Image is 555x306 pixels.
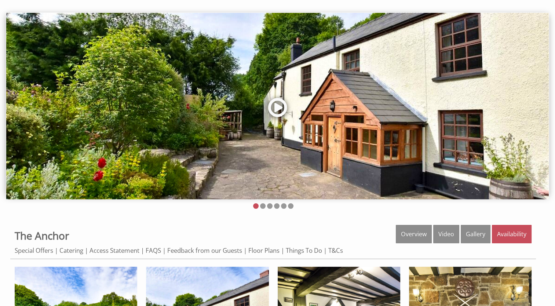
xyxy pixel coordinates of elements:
[286,246,322,255] a: Things To Do
[328,246,343,255] a: T&Cs
[396,225,432,243] a: Overview
[492,225,532,243] a: Availability
[433,225,459,243] a: Video
[167,246,242,255] a: Feedback from our Guests
[59,246,83,255] a: Catering
[248,246,280,255] a: Floor Plans
[146,246,161,255] a: FAQS
[90,246,139,255] a: Access Statement
[15,246,53,255] a: Special Offers
[15,229,69,243] a: The Anchor
[461,225,490,243] a: Gallery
